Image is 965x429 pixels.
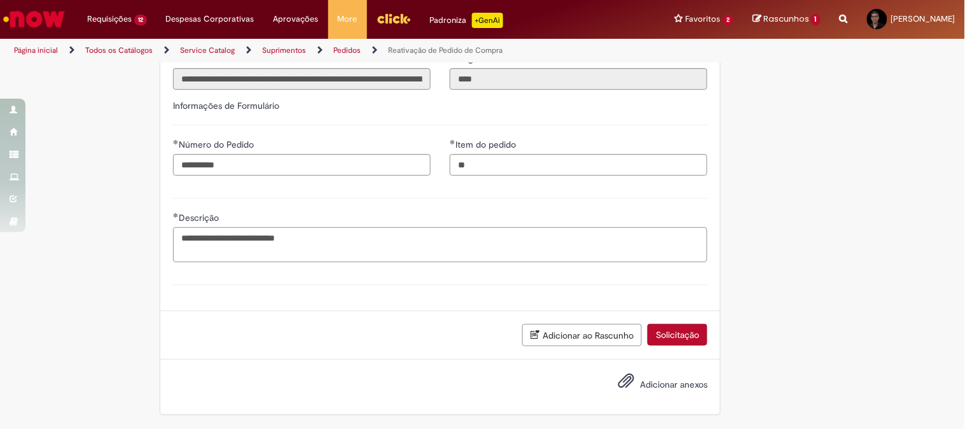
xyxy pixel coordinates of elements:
span: Descrição [179,212,221,223]
span: Rascunhos [763,13,809,25]
span: More [338,13,358,25]
img: ServiceNow [1,6,67,32]
span: Aprovações [274,13,319,25]
a: Pedidos [333,45,361,55]
div: Padroniza [430,13,503,28]
span: Requisições [87,13,132,25]
span: 1 [811,14,821,25]
span: Número do Pedido [179,139,256,150]
span: [PERSON_NAME] [891,13,955,24]
span: Obrigatório Preenchido [173,139,179,144]
span: Obrigatório Preenchido [173,213,179,218]
span: Despesas Corporativas [166,13,254,25]
a: Service Catalog [180,45,235,55]
img: click_logo_yellow_360x200.png [377,9,411,28]
span: 12 [134,15,147,25]
span: Item do pedido [455,139,518,150]
input: Número do Pedido [173,154,431,176]
button: Adicionar anexos [614,369,637,398]
button: Solicitação [648,324,707,346]
span: Obrigatório Preenchido [450,139,455,144]
a: Reativação de Pedido de Compra [388,45,503,55]
span: Adicionar anexos [640,379,707,390]
input: Item do pedido [450,154,707,176]
textarea: Descrição [173,227,707,262]
label: Informações de Formulário [173,100,279,111]
input: Título [173,68,431,90]
span: 2 [723,15,734,25]
a: Rascunhos [753,13,821,25]
input: Código da Unidade [450,68,707,90]
a: Todos os Catálogos [85,45,153,55]
span: Favoritos [686,13,721,25]
button: Adicionar ao Rascunho [522,324,642,346]
p: +GenAi [472,13,503,28]
a: Página inicial [14,45,58,55]
ul: Trilhas de página [10,39,634,62]
a: Suprimentos [262,45,306,55]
